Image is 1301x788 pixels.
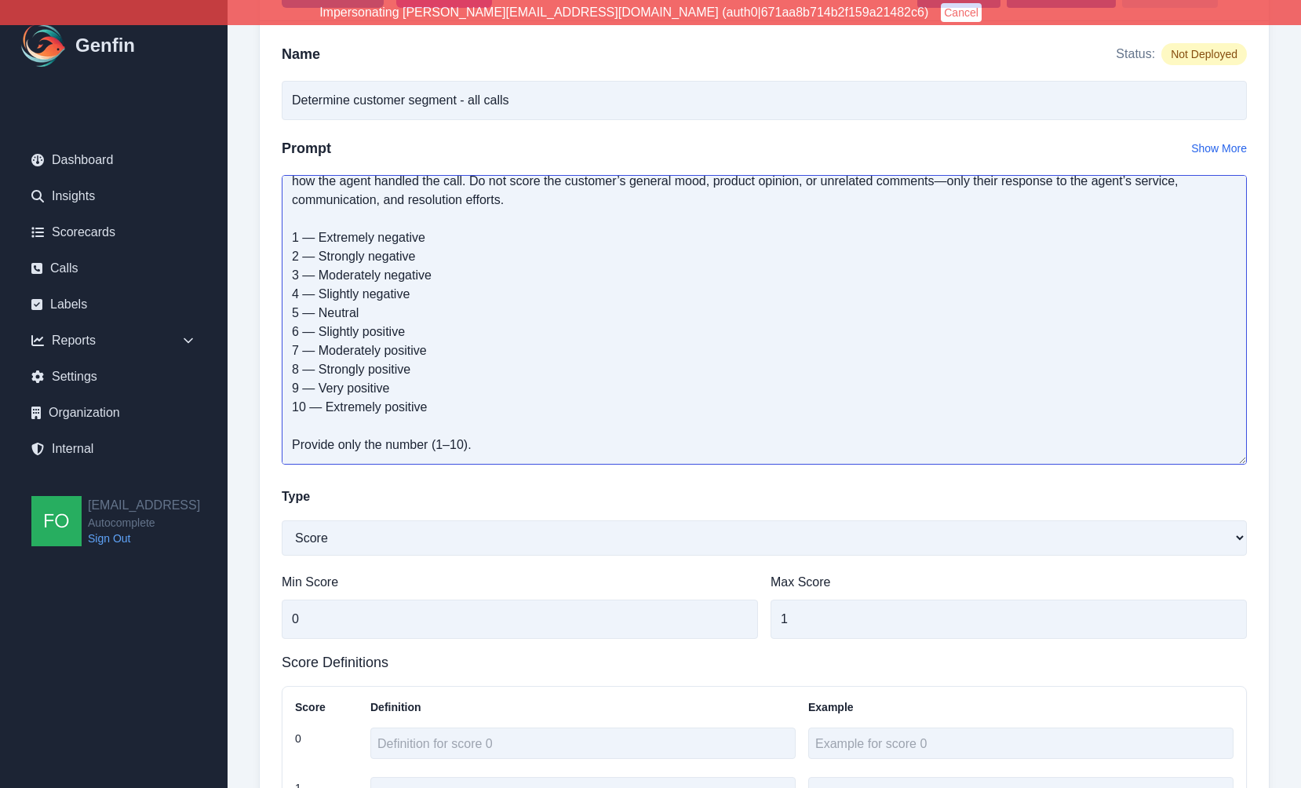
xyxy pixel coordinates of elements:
label: Type [282,487,310,506]
a: Labels [19,289,209,320]
a: Sign Out [88,531,200,546]
div: Reports [19,325,209,356]
a: Calls [19,253,209,284]
a: Internal [19,433,209,465]
button: Cancel [941,3,982,22]
div: Example [808,699,1234,715]
img: founders@genfin.ai [31,496,82,546]
a: Insights [19,181,209,212]
div: Score [295,699,358,715]
button: Show More [1191,140,1247,156]
h2: Prompt [282,137,331,159]
h2: Name [282,43,320,65]
label: Max Score [771,573,1247,592]
h3: Score Definitions [282,651,1247,673]
input: Write your rule name here [282,81,1247,120]
span: Autocomplete [88,515,200,531]
div: Definition [370,699,796,715]
span: Status: [1116,45,1155,64]
a: Scorecards [19,217,209,248]
a: Settings [19,361,209,392]
textarea: You are an expert conversation analyst. Review the transcript of a customer call and assign a sen... [282,175,1247,465]
h2: [EMAIL_ADDRESS] [88,496,200,515]
div: 0 [295,728,358,764]
input: Enter max score [771,600,1247,639]
span: Not Deployed [1161,43,1247,65]
a: Organization [19,397,209,429]
img: Logo [19,20,69,71]
label: Min Score [282,573,758,592]
a: Dashboard [19,144,209,176]
h1: Genfin [75,33,135,58]
input: Enter min score [282,600,758,639]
